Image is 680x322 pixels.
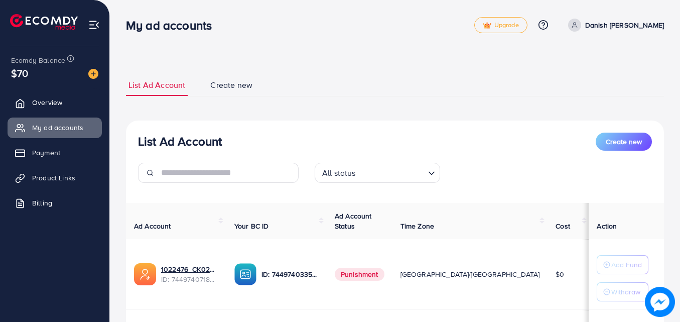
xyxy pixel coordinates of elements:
span: Punishment [335,268,384,281]
a: tickUpgrade [474,17,527,33]
div: <span class='underline'>1022476_CK02_1734527935209</span></br>7449740718454915089 [161,264,218,285]
a: Overview [8,92,102,113]
button: Add Fund [597,255,648,274]
a: My ad accounts [8,118,102,138]
h3: List Ad Account [138,134,222,149]
span: Billing [32,198,52,208]
span: All status [320,166,358,180]
span: Overview [32,97,62,108]
span: Upgrade [483,22,519,29]
span: ID: 7449740718454915089 [161,274,218,284]
h3: My ad accounts [126,18,220,33]
span: $70 [11,66,28,80]
p: Withdraw [611,286,640,298]
a: Product Links [8,168,102,188]
img: ic-ads-acc.e4c84228.svg [134,263,156,285]
img: ic-ba-acc.ded83a64.svg [234,263,256,285]
span: List Ad Account [128,79,185,91]
img: image [646,288,674,316]
span: Ecomdy Balance [11,55,65,65]
span: Payment [32,148,60,158]
img: image [88,69,98,79]
span: Product Links [32,173,75,183]
p: Add Fund [611,259,642,271]
a: Billing [8,193,102,213]
a: Payment [8,143,102,163]
span: $0 [556,269,564,279]
span: Create new [210,79,252,91]
img: menu [88,19,100,31]
span: Cost [556,221,570,231]
span: Ad Account Status [335,211,372,231]
button: Withdraw [597,282,648,301]
span: Time Zone [400,221,434,231]
span: Ad Account [134,221,171,231]
span: My ad accounts [32,123,83,133]
img: tick [483,22,491,29]
span: Create new [606,137,642,147]
button: Create new [596,133,652,151]
input: Search for option [359,164,424,180]
a: Danish [PERSON_NAME] [564,19,664,32]
div: Search for option [315,163,440,183]
span: [GEOGRAPHIC_DATA]/[GEOGRAPHIC_DATA] [400,269,540,279]
a: 1022476_CK02_1734527935209 [161,264,218,274]
span: Your BC ID [234,221,269,231]
img: logo [10,14,78,30]
p: Danish [PERSON_NAME] [585,19,664,31]
p: ID: 7449740335716761616 [261,268,319,280]
span: Action [597,221,617,231]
